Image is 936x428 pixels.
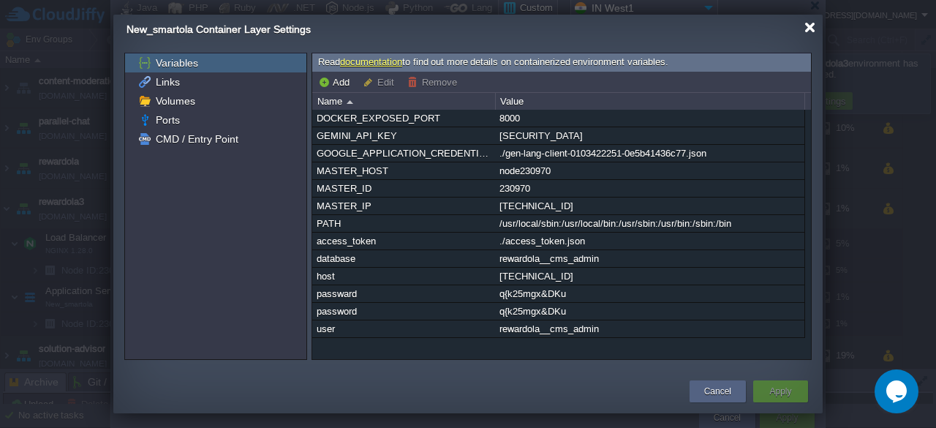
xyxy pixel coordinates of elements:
[313,198,494,214] div: MASTER_IP
[496,145,804,162] div: ./gen-lang-client-0103422251-0e5b41436c77.json
[496,268,804,285] div: [TECHNICAL_ID]
[497,93,804,110] div: Value
[340,56,402,67] a: documentation
[496,180,804,197] div: 230970
[496,162,804,179] div: node230970
[313,303,494,320] div: password
[153,94,197,108] a: Volumes
[496,320,804,337] div: rewardola__cms_admin
[313,110,494,127] div: DOCKER_EXPOSED_PORT
[153,75,182,89] a: Links
[313,145,494,162] div: GOOGLE_APPLICATION_CREDENTIALS
[318,75,354,89] button: Add
[153,113,182,127] a: Ports
[496,285,804,302] div: q{k25mgx&DKu
[496,303,804,320] div: q{k25mgx&DKu
[704,384,731,399] button: Cancel
[313,233,494,249] div: access_token
[769,384,791,399] button: Apply
[313,268,494,285] div: host
[153,56,200,70] a: Variables
[314,93,495,110] div: Name
[496,215,804,232] div: /usr/local/sbin:/usr/local/bin:/usr/sbin:/usr/bin:/sbin:/bin
[313,127,494,144] div: GEMINI_API_KEY
[496,110,804,127] div: 8000
[407,75,461,89] button: Remove
[496,198,804,214] div: [TECHNICAL_ID]
[312,53,811,72] div: Read to find out more details on containerized environment variables.
[496,233,804,249] div: ./access_token.json
[313,320,494,337] div: user
[875,369,921,413] iframe: chat widget
[496,250,804,267] div: rewardola__cms_admin
[313,285,494,302] div: passward
[313,162,494,179] div: MASTER_HOST
[153,132,241,146] a: CMD / Entry Point
[313,215,494,232] div: PATH
[496,127,804,144] div: [SECURITY_DATA]
[127,23,311,35] span: New_smartola Container Layer Settings
[363,75,399,89] button: Edit
[313,250,494,267] div: database
[313,180,494,197] div: MASTER_ID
